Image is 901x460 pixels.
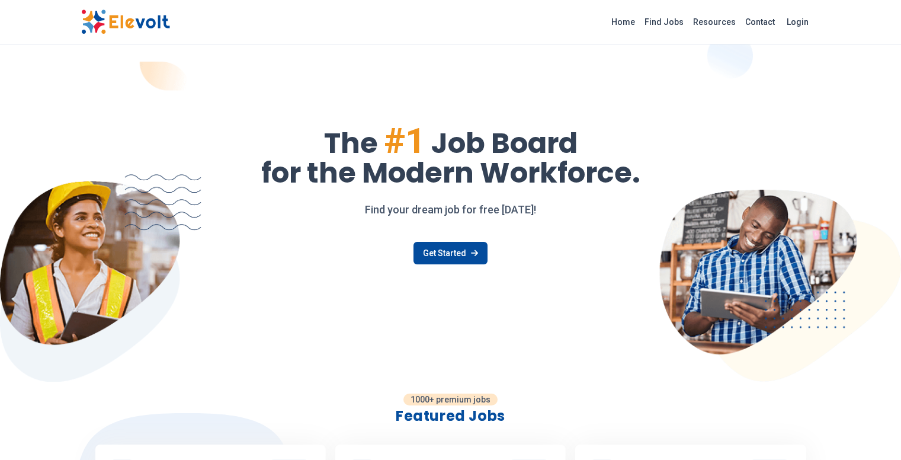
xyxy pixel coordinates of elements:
[688,12,740,31] a: Resources
[780,10,816,34] a: Login
[384,120,425,162] span: #1
[640,12,688,31] a: Find Jobs
[81,202,820,218] p: Find your dream job for free [DATE]!
[81,9,170,34] img: Elevolt
[607,12,640,31] a: Home
[81,123,820,187] h1: The Job Board for the Modern Workforce.
[740,12,780,31] a: Contact
[95,407,806,426] h2: Featured Jobs
[403,394,498,405] p: 1000+ premium jobs
[413,242,488,264] a: Get Started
